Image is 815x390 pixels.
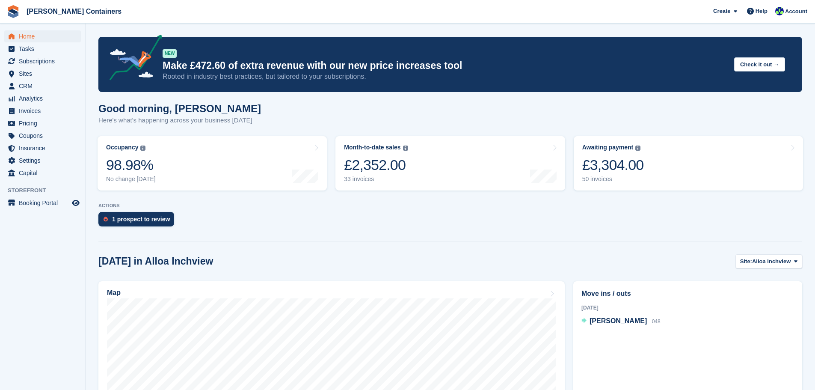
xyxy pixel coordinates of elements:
a: menu [4,30,81,42]
a: menu [4,142,81,154]
a: menu [4,155,81,167]
p: Make £472.60 of extra revenue with our new price increases tool [163,60,727,72]
a: menu [4,130,81,142]
img: stora-icon-8386f47178a22dfd0bd8f6a31ec36ba5ce8667c1dd55bd0f319d3a0aa187defe.svg [7,5,20,18]
a: Occupancy 98.98% No change [DATE] [98,136,327,191]
a: menu [4,92,81,104]
a: 1 prospect to review [98,212,178,231]
h2: [DATE] in Alloa Inchview [98,256,213,267]
div: No change [DATE] [106,176,156,183]
span: Alloa Inchview [752,257,791,266]
span: Home [19,30,70,42]
div: 50 invoices [582,176,644,183]
a: Month-to-date sales £2,352.00 33 invoices [335,136,565,191]
span: Insurance [19,142,70,154]
a: Preview store [71,198,81,208]
div: Awaiting payment [582,144,634,151]
a: Awaiting payment £3,304.00 50 invoices [574,136,803,191]
img: Audra Whitelaw [775,7,784,15]
span: Sites [19,68,70,80]
a: menu [4,55,81,67]
div: £2,352.00 [344,156,408,174]
span: Capital [19,167,70,179]
a: menu [4,167,81,179]
button: Check it out → [734,57,785,71]
div: 33 invoices [344,176,408,183]
div: NEW [163,49,177,58]
a: [PERSON_NAME] Containers [23,4,125,18]
span: Site: [740,257,752,266]
span: Booking Portal [19,197,70,209]
h2: Map [107,289,121,297]
div: £3,304.00 [582,156,644,174]
span: CRM [19,80,70,92]
span: Pricing [19,117,70,129]
a: menu [4,80,81,92]
a: menu [4,117,81,129]
div: Month-to-date sales [344,144,400,151]
a: menu [4,197,81,209]
span: Tasks [19,43,70,55]
span: Create [713,7,730,15]
a: menu [4,68,81,80]
span: Coupons [19,130,70,142]
img: icon-info-grey-7440780725fd019a000dd9b08b2336e03edf1995a4989e88bcd33f0948082b44.svg [140,146,145,151]
a: menu [4,105,81,117]
span: Storefront [8,186,85,195]
p: Here's what's happening across your business [DATE] [98,116,261,125]
span: Analytics [19,92,70,104]
span: Subscriptions [19,55,70,67]
div: [DATE] [581,304,794,312]
span: [PERSON_NAME] [590,317,647,325]
span: Invoices [19,105,70,117]
div: 1 prospect to review [112,216,170,223]
img: icon-info-grey-7440780725fd019a000dd9b08b2336e03edf1995a4989e88bcd33f0948082b44.svg [403,146,408,151]
img: price-adjustments-announcement-icon-8257ccfd72463d97f412b2fc003d46551f7dbcb40ab6d574587a9cd5c0d94... [102,35,162,83]
button: Site: Alloa Inchview [735,254,802,268]
span: Help [756,7,768,15]
span: Account [785,7,807,16]
img: icon-info-grey-7440780725fd019a000dd9b08b2336e03edf1995a4989e88bcd33f0948082b44.svg [635,146,640,151]
h1: Good morning, [PERSON_NAME] [98,103,261,114]
a: [PERSON_NAME] 048 [581,316,661,327]
p: Rooted in industry best practices, but tailored to your subscriptions. [163,72,727,81]
p: ACTIONS [98,203,802,208]
span: 048 [652,319,661,325]
span: Settings [19,155,70,167]
a: menu [4,43,81,55]
h2: Move ins / outs [581,289,794,299]
div: 98.98% [106,156,156,174]
img: prospect-51fa495bee0391a8d652442698ab0144808aea92771e9ea1ae160a38d050c398.svg [104,217,108,222]
div: Occupancy [106,144,138,151]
